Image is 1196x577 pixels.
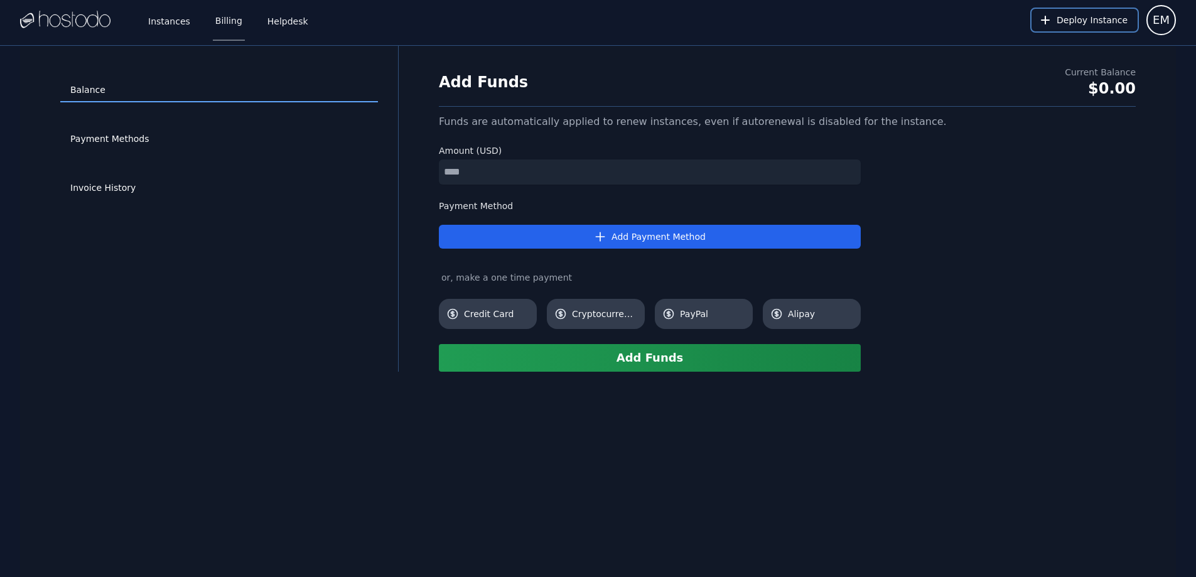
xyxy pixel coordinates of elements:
button: Add Payment Method [439,225,861,249]
span: EM [1153,11,1170,29]
span: PayPal [680,308,745,320]
span: Cryptocurrency [572,308,637,320]
div: Funds are automatically applied to renew instances, even if autorenewal is disabled for the insta... [439,114,1136,129]
button: Deploy Instance [1030,8,1139,33]
label: Amount (USD) [439,144,861,157]
div: or, make a one time payment [439,271,861,284]
span: Deploy Instance [1057,14,1128,26]
div: $0.00 [1065,78,1136,99]
h1: Add Funds [439,72,528,92]
div: Current Balance [1065,66,1136,78]
a: Invoice History [60,176,378,200]
label: Payment Method [439,200,861,212]
span: Alipay [788,308,853,320]
a: Payment Methods [60,127,378,151]
button: User menu [1146,5,1176,35]
a: Balance [60,78,378,102]
img: Logo [20,11,110,30]
button: Add Funds [439,344,861,372]
span: Credit Card [464,308,529,320]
